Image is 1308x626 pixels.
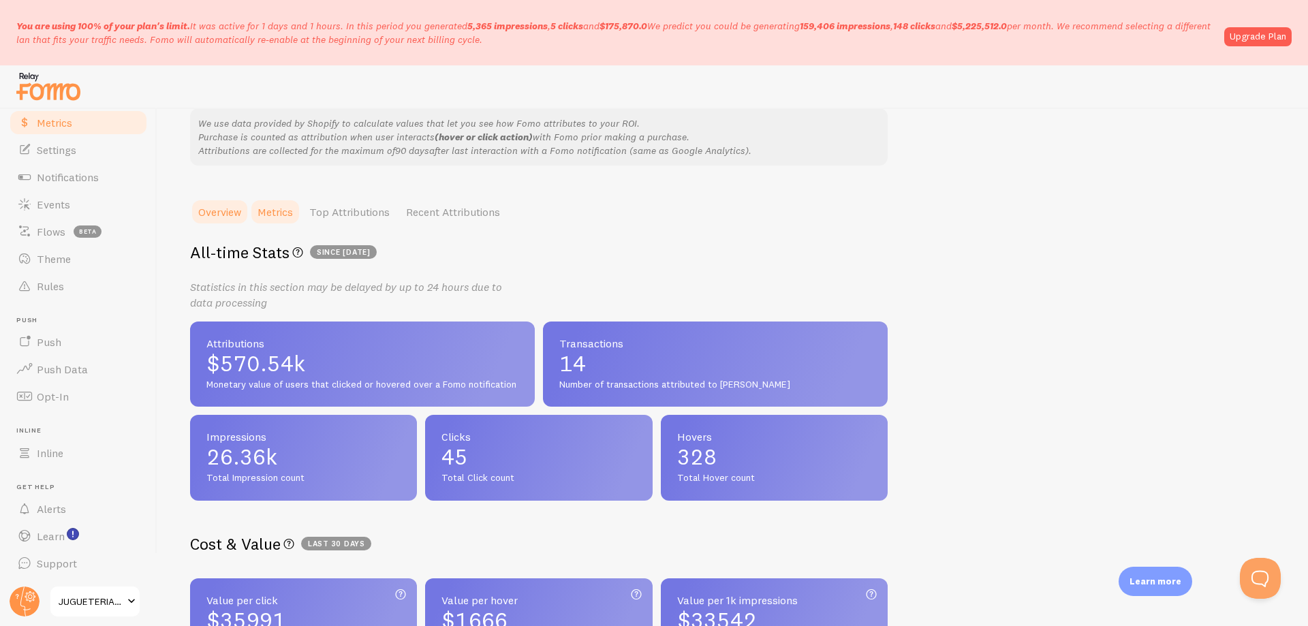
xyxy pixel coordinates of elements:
[599,20,647,32] b: $175,870.0
[190,242,888,263] h2: All-time Stats
[441,446,636,468] span: 45
[37,335,61,349] span: Push
[37,446,63,460] span: Inline
[800,20,890,32] b: 159,406 impressions
[8,272,149,300] a: Rules
[8,245,149,272] a: Theme
[49,585,141,618] a: JUGUETERIAS MONOCOCO
[8,356,149,383] a: Push Data
[952,20,1007,32] b: $5,225,512.0
[677,595,871,606] span: Value per 1k impressions
[206,379,518,391] span: Monetary value of users that clicked or hovered over a Fomo notification
[37,557,77,570] span: Support
[467,20,647,32] span: , and
[301,537,371,550] span: Last 30 days
[16,20,190,32] span: You are using 100% of your plan's limit.
[8,163,149,191] a: Notifications
[206,338,518,349] span: Attributions
[8,191,149,218] a: Events
[8,550,149,577] a: Support
[37,279,64,293] span: Rules
[8,109,149,136] a: Metrics
[8,328,149,356] a: Push
[1119,567,1192,596] div: Learn more
[74,225,102,238] span: beta
[1240,558,1281,599] iframe: Help Scout Beacon - Open
[16,316,149,325] span: Push
[893,20,935,32] b: 148 clicks
[16,426,149,435] span: Inline
[677,472,871,484] span: Total Hover count
[301,198,398,225] a: Top Attributions
[8,218,149,245] a: Flows beta
[559,353,871,375] span: 14
[559,379,871,391] span: Number of transactions attributed to [PERSON_NAME]
[1130,575,1181,588] p: Learn more
[677,431,871,442] span: Hovers
[8,136,149,163] a: Settings
[37,198,70,211] span: Events
[559,338,871,349] span: Transactions
[441,472,636,484] span: Total Click count
[206,472,401,484] span: Total Impression count
[37,502,66,516] span: Alerts
[395,144,429,157] em: 90 days
[16,483,149,492] span: Get Help
[8,495,149,522] a: Alerts
[206,595,401,606] span: Value per click
[37,529,65,543] span: Learn
[398,198,508,225] a: Recent Attributions
[59,593,123,610] span: JUGUETERIAS MONOCOCO
[467,20,548,32] b: 5,365 impressions
[37,225,65,238] span: Flows
[198,116,879,157] p: We use data provided by Shopify to calculate values that let you see how Fomo attributes to your ...
[435,131,533,143] b: (hover or click action)
[8,522,149,550] a: Learn
[190,533,888,554] h2: Cost & Value
[677,446,871,468] span: 328
[8,439,149,467] a: Inline
[37,252,71,266] span: Theme
[310,245,377,259] span: since [DATE]
[206,353,518,375] span: $570.54k
[8,383,149,410] a: Opt-In
[190,198,249,225] a: Overview
[206,431,401,442] span: Impressions
[190,280,502,309] i: Statistics in this section may be delayed by up to 24 hours due to data processing
[37,143,76,157] span: Settings
[441,431,636,442] span: Clicks
[37,116,72,129] span: Metrics
[800,20,1007,32] span: , and
[206,446,401,468] span: 26.36k
[67,528,79,540] svg: <p>Watch New Feature Tutorials!</p>
[249,198,301,225] a: Metrics
[37,390,69,403] span: Opt-In
[550,20,583,32] b: 5 clicks
[14,69,82,104] img: fomo-relay-logo-orange.svg
[37,362,88,376] span: Push Data
[16,19,1216,46] p: It was active for 1 days and 1 hours. In this period you generated We predict you could be genera...
[1224,27,1292,46] a: Upgrade Plan
[37,170,99,184] span: Notifications
[441,595,636,606] span: Value per hover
